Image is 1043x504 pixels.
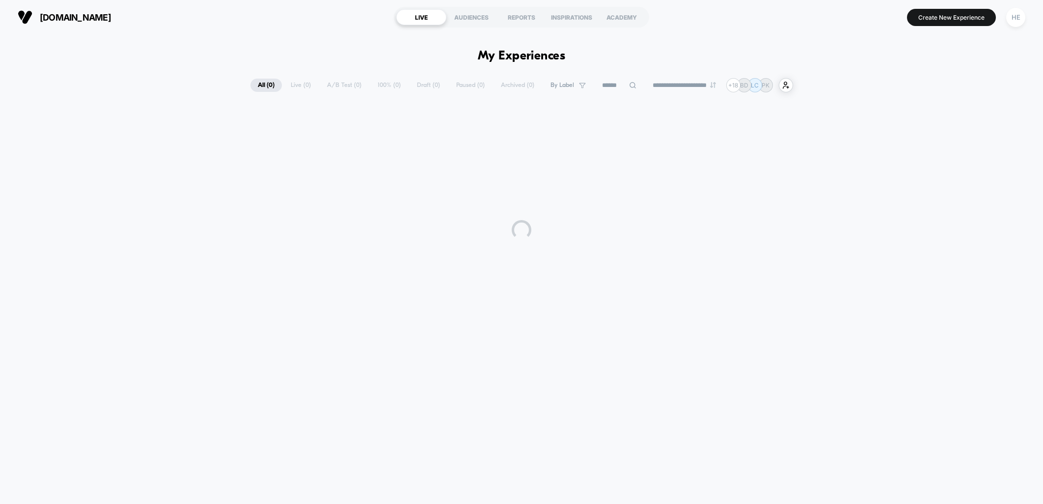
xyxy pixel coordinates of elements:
button: [DOMAIN_NAME] [15,9,114,25]
p: LC [751,82,759,89]
div: AUDIENCES [446,9,496,25]
div: LIVE [396,9,446,25]
div: HE [1006,8,1025,27]
h1: My Experiences [478,49,566,63]
p: PK [762,82,769,89]
span: By Label [550,82,574,89]
span: [DOMAIN_NAME] [40,12,111,23]
div: INSPIRATIONS [547,9,597,25]
img: end [710,82,716,88]
span: All ( 0 ) [250,79,282,92]
img: Visually logo [18,10,32,25]
div: REPORTS [496,9,547,25]
div: + 18 [726,78,741,92]
p: BD [740,82,748,89]
button: HE [1003,7,1028,28]
button: Create New Experience [907,9,996,26]
div: ACADEMY [597,9,647,25]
